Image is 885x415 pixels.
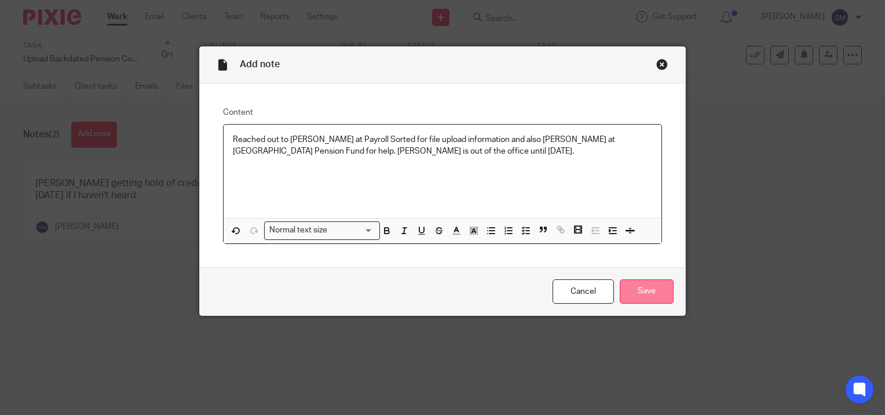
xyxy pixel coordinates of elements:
[267,224,330,236] span: Normal text size
[553,279,614,304] a: Cancel
[620,279,674,304] input: Save
[331,224,373,236] input: Search for option
[223,107,662,118] label: Content
[233,134,652,158] p: Reached out to [PERSON_NAME] at Payroll Sorted for file upload information and also [PERSON_NAME]...
[264,221,380,239] div: Search for option
[240,60,280,69] span: Add note
[656,59,668,70] div: Close this dialog window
